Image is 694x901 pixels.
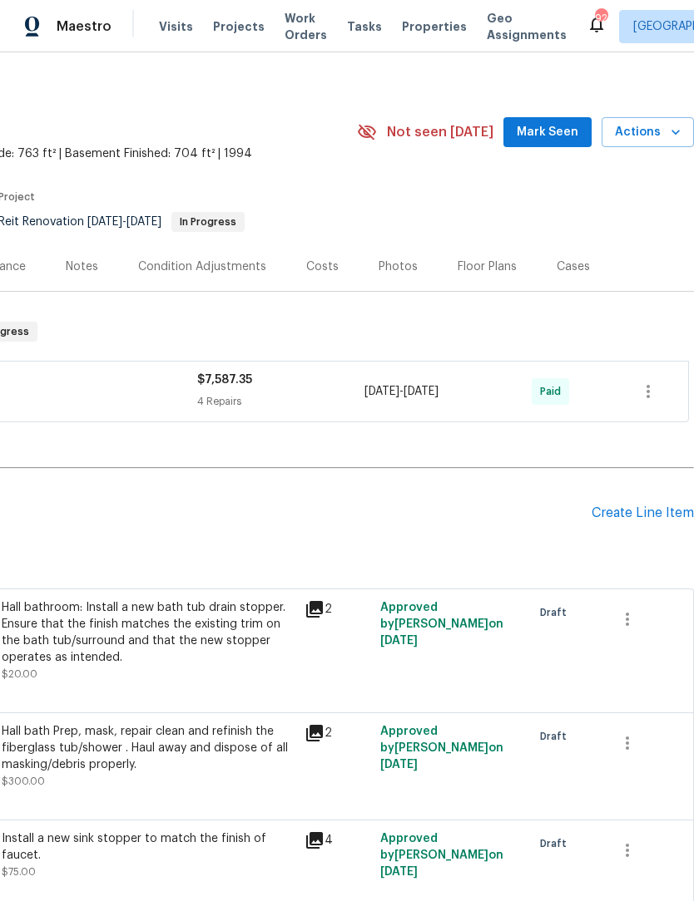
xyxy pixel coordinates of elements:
span: Work Orders [285,10,327,43]
span: $20.00 [2,669,37,679]
span: $75.00 [2,867,36,877]
span: Actions [615,122,681,143]
div: Costs [306,258,339,275]
span: [DATE] [364,386,399,397]
span: Maestro [57,18,112,35]
span: [DATE] [87,216,122,228]
div: Photos [379,258,418,275]
button: Mark Seen [503,117,592,148]
span: [DATE] [380,759,418,771]
span: Paid [540,383,568,400]
span: Tasks [347,21,382,32]
span: $7,587.35 [197,374,252,386]
div: 2 [305,599,370,619]
span: Draft [540,604,573,621]
div: 2 [305,723,370,743]
span: Approved by [PERSON_NAME] on [380,602,503,647]
span: - [87,216,161,228]
span: Visits [159,18,193,35]
span: - [364,383,439,400]
span: Projects [213,18,265,35]
div: Cases [557,258,590,275]
span: Geo Assignments [487,10,567,43]
span: [DATE] [380,635,418,647]
div: 92 [595,10,607,27]
span: Approved by [PERSON_NAME] on [380,726,503,771]
div: Floor Plans [458,258,517,275]
div: Create Line Item [592,505,694,521]
span: Mark Seen [517,122,578,143]
button: Actions [602,117,694,148]
div: Condition Adjustments [138,258,266,275]
span: [DATE] [126,216,161,228]
span: Properties [402,18,467,35]
div: Install a new sink stopper to match the finish of faucet. [2,830,295,864]
div: Notes [66,258,98,275]
span: Not seen [DATE] [387,124,493,140]
span: In Progress [173,217,243,227]
span: [DATE] [404,386,439,397]
span: Approved by [PERSON_NAME] on [380,833,503,878]
div: 4 Repairs [197,393,364,410]
span: $300.00 [2,776,45,786]
span: [DATE] [380,866,418,878]
span: Draft [540,835,573,852]
div: Hall bath Prep, mask, repair clean and refinish the fiberglass tub/shower . Haul away and dispose... [2,723,295,773]
span: Draft [540,728,573,745]
div: Hall bathroom: Install a new bath tub drain stopper. Ensure that the finish matches the existing ... [2,599,295,666]
div: 4 [305,830,370,850]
